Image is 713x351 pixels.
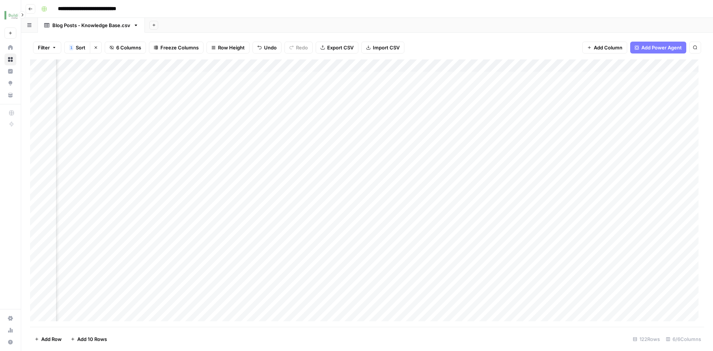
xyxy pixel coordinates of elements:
[253,42,281,53] button: Undo
[663,333,704,345] div: 6/6 Columns
[4,77,16,89] a: Opportunities
[64,42,90,53] button: 1Sort
[33,42,61,53] button: Filter
[38,18,145,33] a: Blog Posts - Knowledge Base.csv
[41,335,62,343] span: Add Row
[316,42,358,53] button: Export CSV
[630,42,686,53] button: Add Power Agent
[361,42,404,53] button: Import CSV
[264,44,277,51] span: Undo
[4,53,16,65] a: Browse
[30,333,66,345] button: Add Row
[327,44,354,51] span: Export CSV
[594,44,622,51] span: Add Column
[284,42,313,53] button: Redo
[630,333,663,345] div: 122 Rows
[206,42,250,53] button: Row Height
[66,333,111,345] button: Add 10 Rows
[69,45,74,51] div: 1
[52,22,130,29] div: Blog Posts - Knowledge Base.csv
[105,42,146,53] button: 6 Columns
[76,44,85,51] span: Sort
[641,44,682,51] span: Add Power Agent
[218,44,245,51] span: Row Height
[4,324,16,336] a: Usage
[582,42,627,53] button: Add Column
[77,335,107,343] span: Add 10 Rows
[4,9,18,22] img: Buildium Logo
[70,45,72,51] span: 1
[296,44,308,51] span: Redo
[4,336,16,348] button: Help + Support
[4,312,16,324] a: Settings
[149,42,204,53] button: Freeze Columns
[160,44,199,51] span: Freeze Columns
[4,42,16,53] a: Home
[373,44,400,51] span: Import CSV
[4,89,16,101] a: Your Data
[4,6,16,25] button: Workspace: Buildium
[38,44,50,51] span: Filter
[4,65,16,77] a: Insights
[116,44,141,51] span: 6 Columns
